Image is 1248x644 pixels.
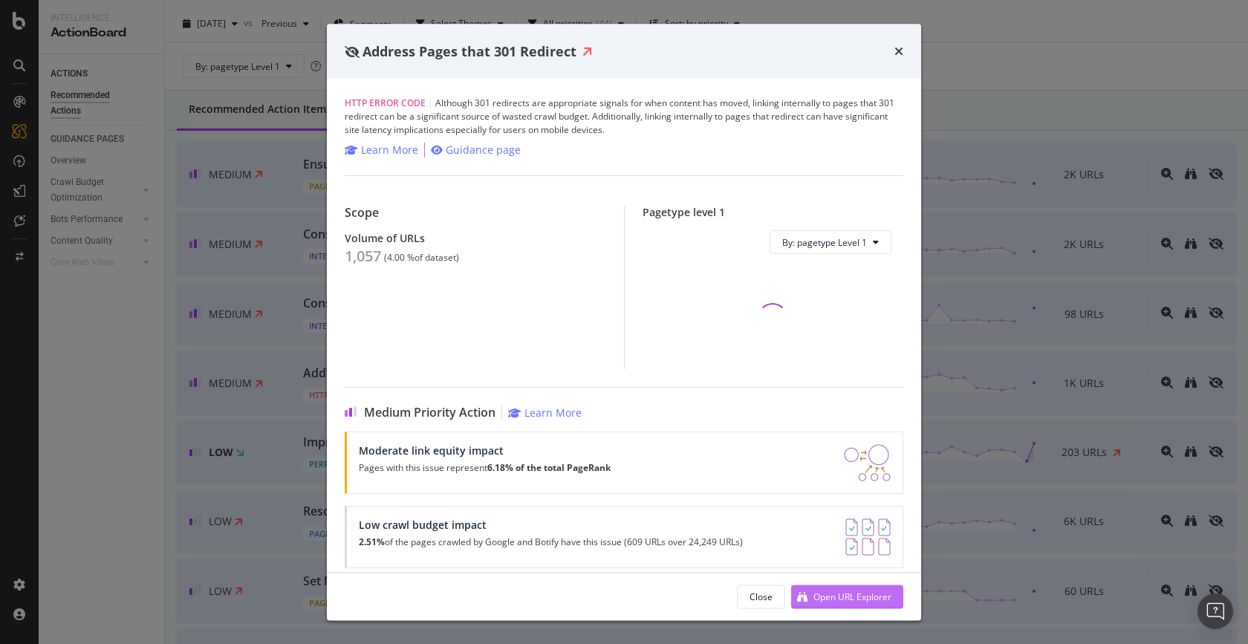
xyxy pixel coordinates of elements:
[359,463,611,473] p: Pages with this issue represent
[894,42,903,61] div: times
[524,406,582,420] div: Learn More
[845,518,891,556] img: AY0oso9MOvYAAAAASUVORK5CYII=
[384,253,459,263] div: ( 4.00 % of dataset )
[737,585,785,608] button: Close
[782,235,867,248] span: By: pagetype Level 1
[364,406,495,420] span: Medium Priority Action
[361,143,418,157] div: Learn More
[428,97,433,109] span: |
[791,585,903,608] button: Open URL Explorer
[359,537,743,547] p: of the pages crawled by Google and Botify have this issue (609 URLs over 24,249 URLs)
[359,444,611,457] div: Moderate link equity impact
[508,406,582,420] a: Learn More
[345,206,606,220] div: Scope
[345,232,606,244] div: Volume of URLs
[345,247,381,265] div: 1,057
[359,536,385,548] strong: 2.51%
[446,143,521,157] div: Guidance page
[487,461,611,474] strong: 6.18% of the total PageRank
[813,590,891,602] div: Open URL Explorer
[643,206,904,218] div: Pagetype level 1
[1197,593,1233,629] div: Open Intercom Messenger
[750,590,773,602] div: Close
[345,45,360,57] div: eye-slash
[844,444,891,481] img: DDxVyA23.png
[770,230,891,254] button: By: pagetype Level 1
[431,143,521,157] a: Guidance page
[345,143,418,157] a: Learn More
[345,97,903,137] div: Although 301 redirects are appropriate signals for when content has moved, linking internally to ...
[345,97,426,109] span: HTTP Error Code
[359,518,743,531] div: Low crawl budget impact
[327,24,921,620] div: modal
[363,42,576,59] span: Address Pages that 301 Redirect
